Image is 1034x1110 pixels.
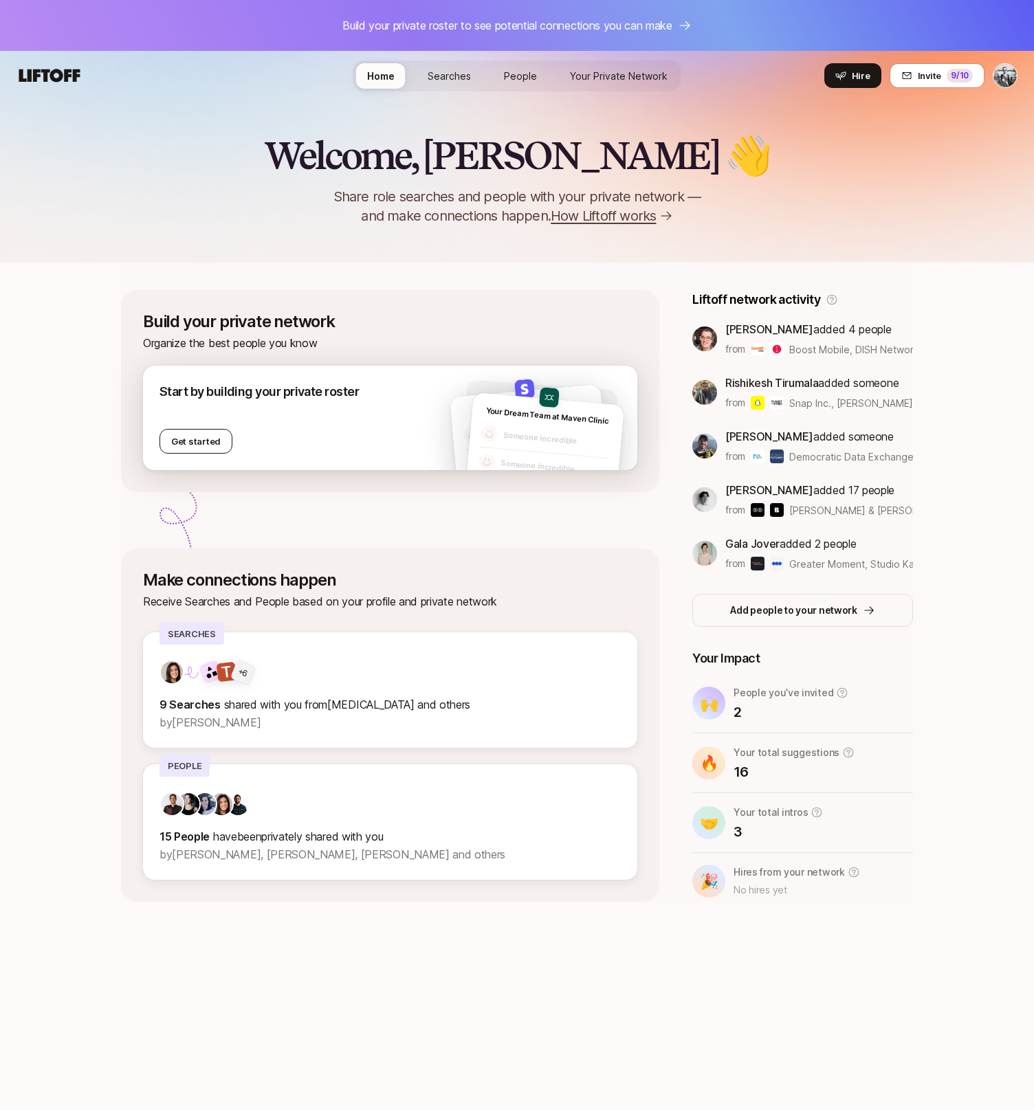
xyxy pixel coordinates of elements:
[725,481,913,499] p: added 17 people
[751,557,764,570] img: Greater Moment
[504,70,537,82] span: People
[559,63,679,89] a: Your Private Network
[725,535,913,553] p: added 2 people
[890,63,984,88] button: Invite9/10
[692,865,725,898] div: 🎉
[692,487,717,512] img: ACg8ocLuO8qwHnfcMAh8zEYnM3FCe90uBYJzurk_xwVZDpcmC3j02Fm2=s160-c
[194,793,216,815] img: f3789128_d726_40af_ba80_c488df0e0488.jpg
[692,687,725,720] div: 🙌
[143,570,637,590] p: Make connections happen
[751,503,764,517] img: Bakken & Bæck
[751,396,764,410] img: Snap Inc.
[159,382,359,401] p: Start by building your private roster
[993,63,1017,88] button: Eli Horne
[570,70,668,82] span: Your Private Network
[224,698,471,711] span: shared with you from [MEDICAL_DATA] and others
[161,793,183,815] img: ACg8ocKfD4J6FzG9_HAYQ9B8sLvPSEBLQEDmbHTY_vjoi9sRmV9s2RKt=s160-c
[852,69,870,82] span: Hire
[751,342,764,356] img: Boost Mobile
[734,882,860,898] p: No hires yet
[539,387,560,408] img: a7254db4_337d_4c9d_b6dd_23662af29265.jpg
[367,70,395,82] span: Home
[161,661,183,683] img: 71d7b91d_d7cb_43b4_a7ea_a9b2f2cc6e03.jpg
[725,483,813,497] span: [PERSON_NAME]
[789,397,954,409] span: Snap Inc., [PERSON_NAME] & others
[143,334,637,352] p: Organize the best people you know
[947,69,973,82] div: 9 /10
[143,592,637,610] p: Receive Searches and People based on your profile and private network
[692,434,717,458] img: ACg8ocK--G9nNxj1J0ylOTD9-FFA-ppQyz1kZp_I-zlYu2xd7ZrVZZQ=s160-c
[500,457,608,479] p: Someone incredible
[692,594,913,627] button: Add people to your network
[725,537,780,551] span: Gala Jover
[356,63,406,89] a: Home
[734,804,808,821] p: Your total intros
[770,557,784,570] img: Studio Kalok
[428,70,471,82] span: Searches
[417,63,482,89] a: Searches
[159,755,210,777] p: People
[227,793,249,815] img: ACg8ocIkDTL3-aTJPCC6zF-UTLIXBF4K0l6XE8Bv4u6zd-KODelM=s160-c
[725,322,813,336] span: [PERSON_NAME]
[143,312,637,331] p: Build your private network
[514,379,535,399] img: 2b728d15_dfec_4a50_a887_651285096614.jpg
[734,762,855,781] p: 16
[493,63,548,89] a: People
[692,290,820,309] p: Liftoff network activity
[692,649,913,668] p: Your Impact
[159,429,232,454] button: Get started
[730,602,857,619] p: Add people to your network
[503,429,610,451] p: Someone incredible
[789,344,960,355] span: Boost Mobile, DISH Network & others
[734,822,823,841] p: 3
[264,135,771,176] h2: Welcome, [PERSON_NAME] 👋
[770,342,784,356] img: DISH Network
[692,326,717,351] img: c551205c_2ef0_4c80_93eb_6f7da1791649.jpg
[725,320,913,338] p: added 4 people
[725,448,745,465] p: from
[789,558,969,570] span: Greater Moment, Studio Kalok & others
[734,685,833,701] p: People you’ve invited
[770,396,784,410] img: CRETU MIHAIL
[465,454,483,472] img: default-avatar.svg
[770,449,784,463] img: Schmidt Futures
[159,698,221,711] strong: 9 Searches
[725,395,745,411] p: from
[770,503,784,517] img: Bravoure
[213,830,261,843] span: have been
[725,376,818,390] span: Rishikesh Tirumala
[692,746,725,779] div: 🔥
[311,187,723,225] p: Share role searches and people with your private network — and make connections happen.
[551,206,656,225] span: How Liftoff works
[725,502,745,518] p: from
[751,449,764,463] img: Democratic Data Exchange
[177,793,199,815] img: 539a6eb7_bc0e_4fa2_8ad9_ee091919e8d1.jpg
[551,206,672,225] a: How Liftoff works
[481,425,498,443] img: default-avatar.svg
[725,428,913,445] p: added someone
[236,665,250,680] div: + 6
[734,744,839,761] p: Your total suggestions
[342,16,672,34] p: Build your private roster to see potential connections you can make
[824,63,881,88] button: Hire
[159,847,505,861] span: by [PERSON_NAME], [PERSON_NAME], [PERSON_NAME] and others
[210,793,232,815] img: 71d7b91d_d7cb_43b4_a7ea_a9b2f2cc6e03.jpg
[159,623,224,645] p: Searches
[725,341,745,357] p: from
[463,426,481,444] img: default-avatar.svg
[734,864,845,880] p: Hires from your network
[725,555,745,572] p: from
[692,380,717,405] img: b5f6940f_6eec_4f30_b638_3695c5bdf815.jpg
[692,806,725,839] div: 🤝
[159,830,210,843] strong: 15 People
[478,453,496,471] img: default-avatar.svg
[725,430,813,443] span: [PERSON_NAME]
[486,406,610,426] span: Your Dream Team at Maven Clinic
[993,64,1017,87] img: Eli Horne
[159,828,621,845] p: privately shared with you
[734,702,848,722] p: 2
[725,374,913,392] p: added someone
[918,69,941,82] span: Invite
[216,661,236,682] img: Trestle
[159,713,621,731] p: by [PERSON_NAME]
